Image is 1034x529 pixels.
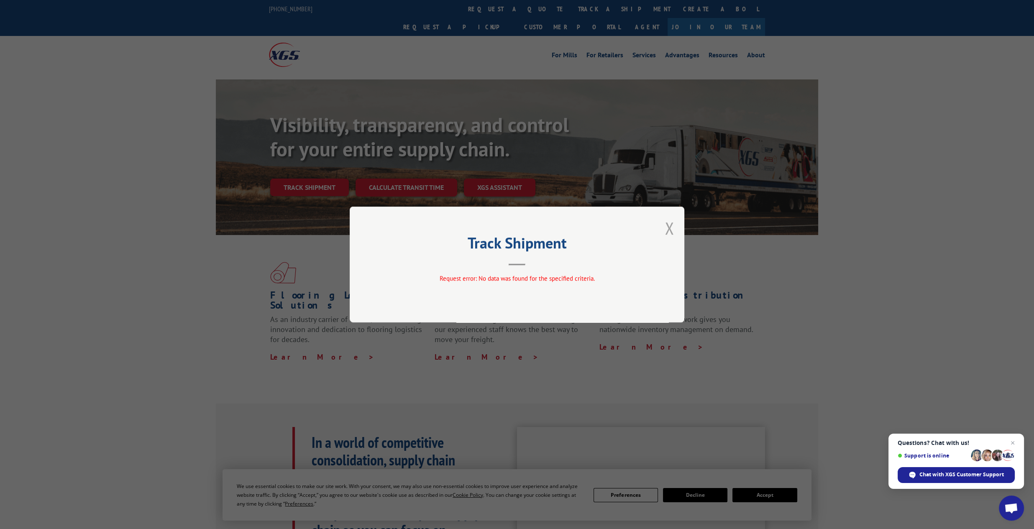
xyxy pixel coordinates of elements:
button: Close modal [665,217,674,239]
a: Open chat [999,496,1024,521]
span: Chat with XGS Customer Support [898,467,1015,483]
span: Support is online [898,452,968,459]
h2: Track Shipment [392,237,642,253]
span: Request error: No data was found for the specified criteria. [440,274,595,282]
span: Chat with XGS Customer Support [919,471,1004,478]
span: Questions? Chat with us! [898,440,1015,446]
